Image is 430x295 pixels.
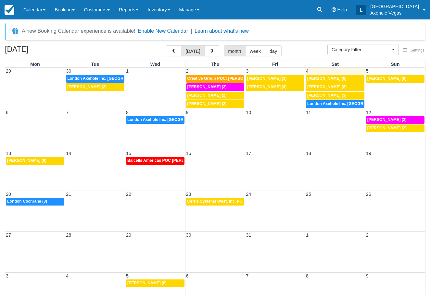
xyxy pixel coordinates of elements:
[305,151,312,156] span: 18
[185,192,192,197] span: 23
[272,62,278,67] span: Fri
[245,68,249,74] span: 3
[366,75,424,83] a: [PERSON_NAME] (8)
[365,110,372,115] span: 12
[247,76,286,81] span: [PERSON_NAME] (3)
[66,83,124,91] a: [PERSON_NAME] (2)
[187,85,227,89] span: [PERSON_NAME] (2)
[67,76,156,81] span: London Axehole Inc. [GEOGRAPHIC_DATA] (3)
[307,76,347,81] span: [PERSON_NAME] (8)
[366,116,424,124] a: [PERSON_NAME] (2)
[67,85,107,89] span: [PERSON_NAME] (2)
[332,7,336,12] i: Help
[327,44,399,55] button: Category Filter
[7,158,46,163] span: [PERSON_NAME] (9)
[187,76,268,81] span: Creative Group POC: [PERSON_NAME] (5)
[391,62,399,67] span: Sun
[356,5,366,15] div: L
[91,62,99,67] span: Tue
[307,93,347,98] span: [PERSON_NAME] (3)
[306,100,364,108] a: London Axehole Inc. [GEOGRAPHIC_DATA] (3)
[125,232,132,238] span: 29
[366,124,424,132] a: [PERSON_NAME] (2)
[185,151,192,156] span: 16
[305,110,312,115] span: 11
[185,232,192,238] span: 30
[245,192,252,197] span: 24
[367,126,407,130] span: [PERSON_NAME] (2)
[365,232,369,238] span: 2
[367,117,407,122] span: [PERSON_NAME] (2)
[365,68,369,74] span: 5
[127,281,167,285] span: [PERSON_NAME] (8)
[332,62,339,67] span: Sat
[22,27,135,35] div: A new Booking Calendar experience is available!
[307,85,347,89] span: [PERSON_NAME] (8)
[127,158,213,163] span: Baicells Americas POC [PERSON_NAME] (53)
[125,110,129,115] span: 8
[186,198,245,206] a: Cerris Systems West, Inc. POC [PERSON_NAME] (1)
[245,273,249,278] span: 7
[5,45,87,57] h2: [DATE]
[66,75,124,83] a: London Axehole Inc. [GEOGRAPHIC_DATA] (3)
[30,62,40,67] span: Mon
[65,151,72,156] span: 14
[186,75,245,83] a: Creative Group POC: [PERSON_NAME] (5)
[224,45,246,56] button: month
[5,5,14,15] img: checkfront-main-nav-mini-logo.png
[187,101,227,106] span: [PERSON_NAME] (2)
[305,68,309,74] span: 4
[125,68,129,74] span: 1
[5,232,12,238] span: 27
[307,101,396,106] span: London Axehole Inc. [GEOGRAPHIC_DATA] (3)
[365,151,372,156] span: 19
[138,28,188,34] button: Enable New Calendar
[6,157,64,165] a: [PERSON_NAME] (9)
[332,46,390,53] span: Category Filter
[411,48,424,53] span: Settings
[5,68,12,74] span: 29
[195,28,249,34] a: Learn about what's new
[305,192,312,197] span: 25
[265,45,282,56] button: day
[187,93,227,98] span: [PERSON_NAME] (2)
[5,273,9,278] span: 3
[65,273,69,278] span: 4
[305,273,309,278] span: 8
[246,75,304,83] a: [PERSON_NAME] (3)
[181,45,205,56] button: [DATE]
[7,199,47,204] span: London Cochrane (3)
[191,28,192,34] span: |
[186,92,245,100] a: [PERSON_NAME] (2)
[127,117,216,122] span: London Axehole Inc. [GEOGRAPHIC_DATA] (2)
[65,68,72,74] span: 30
[187,199,286,204] span: Cerris Systems West, Inc. POC [PERSON_NAME] (1)
[185,68,189,74] span: 2
[370,3,419,10] p: [GEOGRAPHIC_DATA]
[211,62,219,67] span: Thu
[6,198,64,206] a: London Cochrane (3)
[365,273,369,278] span: 9
[337,7,347,12] span: Help
[186,83,245,91] a: [PERSON_NAME] (2)
[5,110,9,115] span: 6
[186,100,245,108] a: [PERSON_NAME] (2)
[245,151,252,156] span: 17
[126,279,184,287] a: [PERSON_NAME] (8)
[185,273,189,278] span: 6
[306,75,364,83] a: [PERSON_NAME] (8)
[65,232,72,238] span: 28
[185,110,189,115] span: 9
[5,151,12,156] span: 13
[306,83,364,91] a: [PERSON_NAME] (8)
[126,116,184,124] a: London Axehole Inc. [GEOGRAPHIC_DATA] (2)
[370,10,419,16] p: Axehole Vegas
[245,45,265,56] button: week
[5,192,12,197] span: 20
[126,157,184,165] a: Baicells Americas POC [PERSON_NAME] (53)
[150,62,160,67] span: Wed
[245,232,252,238] span: 31
[246,83,304,91] a: [PERSON_NAME] (4)
[367,76,407,81] span: [PERSON_NAME] (8)
[305,232,309,238] span: 1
